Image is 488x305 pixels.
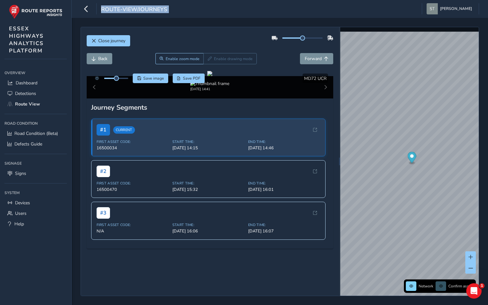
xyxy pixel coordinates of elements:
span: # 1 [97,124,110,136]
span: Start Time: [172,223,244,227]
a: Dashboard [4,78,67,88]
span: [DATE] 14:15 [172,145,244,151]
button: Zoom [155,53,204,64]
span: 16500470 [97,187,169,192]
span: Route View [15,101,40,107]
span: Users [15,210,27,216]
div: Road Condition [4,119,67,128]
span: [DATE] 14:46 [248,145,320,151]
span: First Asset Code: [97,223,169,227]
span: # 3 [97,207,110,219]
span: # 2 [97,166,110,177]
span: [DATE] 16:07 [248,228,320,234]
iframe: Intercom live chat [466,283,482,299]
span: End Time: [248,139,320,144]
span: First Asset Code: [97,181,169,186]
span: Save PDF [183,76,201,81]
div: Signage [4,159,67,168]
div: System [4,188,67,198]
img: rr logo [9,4,62,19]
div: Journey Segments [91,103,329,112]
button: [PERSON_NAME] [427,3,474,14]
span: Signs [15,170,26,176]
span: Devices [15,200,30,206]
span: route-view/journeys [101,5,167,14]
a: Help [4,219,67,229]
span: Back [98,56,107,62]
div: Map marker [407,152,416,165]
span: Enable zoom mode [166,56,200,61]
a: Users [4,208,67,219]
span: N/A [97,228,169,234]
span: MD72 UCR [304,75,327,82]
a: Defects Guide [4,139,67,149]
button: PDF [173,74,205,83]
div: Overview [4,68,67,78]
button: Save [133,74,168,83]
button: Back [87,53,112,64]
span: [PERSON_NAME] [440,3,472,14]
span: Current [113,126,135,134]
span: Start Time: [172,181,244,186]
span: End Time: [248,223,320,227]
span: Confirm assets [448,284,474,289]
span: 16500034 [97,145,169,151]
span: Detections [15,90,36,97]
span: End Time: [248,181,320,186]
span: Save image [143,76,164,81]
span: [DATE] 16:06 [172,228,244,234]
span: Help [14,221,24,227]
span: Start Time: [172,139,244,144]
div: [DATE] 14:41 [190,87,229,91]
a: Detections [4,88,67,99]
button: Close journey [87,35,130,46]
span: Defects Guide [14,141,42,147]
span: Road Condition (Beta) [14,130,58,137]
button: Forward [300,53,333,64]
span: Forward [305,56,322,62]
a: Signs [4,168,67,179]
span: Close journey [98,38,125,44]
a: Road Condition (Beta) [4,128,67,139]
a: Devices [4,198,67,208]
span: Network [419,284,433,289]
span: First Asset Code: [97,139,169,144]
span: 1 [479,283,484,288]
img: Thumbnail frame [190,81,229,87]
span: [DATE] 16:01 [248,187,320,192]
span: ESSEX HIGHWAYS ANALYTICS PLATFORM [9,25,44,54]
span: [DATE] 15:32 [172,187,244,192]
span: Dashboard [16,80,37,86]
img: diamond-layout [427,3,438,14]
a: Route View [4,99,67,109]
